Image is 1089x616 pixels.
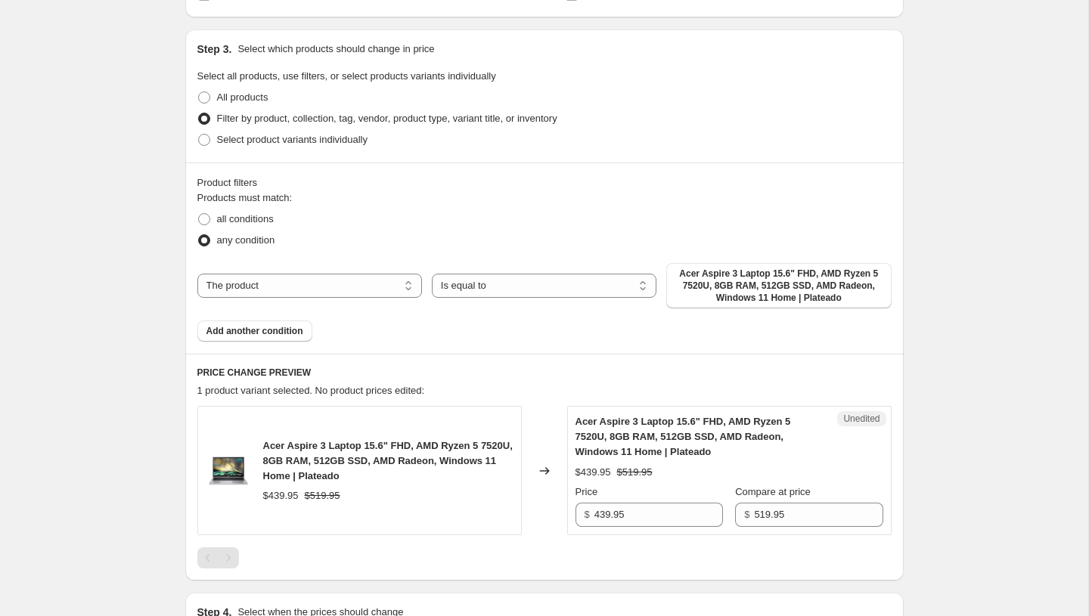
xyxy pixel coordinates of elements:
[735,486,811,497] span: Compare at price
[576,465,611,480] div: $439.95
[206,448,251,494] img: A31524PR82F_Acer_Web_001_80x.jpg
[197,385,425,396] span: 1 product variant selected. No product prices edited:
[263,488,299,503] div: $439.95
[197,42,232,57] h2: Step 3.
[576,416,791,457] span: Acer Aspire 3 Laptop 15.6" FHD, AMD Ryzen 5 7520U, 8GB RAM, 512GB SSD, AMD Radeon, Windows 11 Hom...
[217,91,268,103] span: All products
[197,367,892,379] h6: PRICE CHANGE PREVIEW
[305,488,340,503] strike: $519.95
[237,42,434,57] p: Select which products should change in price
[197,70,496,82] span: Select all products, use filters, or select products variants individually
[675,268,882,304] span: Acer Aspire 3 Laptop 15.6" FHD, AMD Ryzen 5 7520U, 8GB RAM, 512GB SSD, AMD Radeon, Windows 11 Hom...
[197,175,892,190] div: Product filters
[197,547,239,568] nav: Pagination
[576,486,598,497] span: Price
[217,134,368,145] span: Select product variants individually
[585,509,590,520] span: $
[843,413,880,425] span: Unedited
[217,213,274,224] span: all conditions
[666,263,891,308] button: Acer Aspire 3 Laptop 15.6" FHD, AMD Ryzen 5 7520U, 8GB RAM, 512GB SSD, AMD Radeon, Windows 11 Hom...
[217,234,275,246] span: any condition
[617,465,653,480] strike: $519.95
[217,113,557,124] span: Filter by product, collection, tag, vendor, product type, variant title, or inventory
[263,440,513,481] span: Acer Aspire 3 Laptop 15.6" FHD, AMD Ryzen 5 7520U, 8GB RAM, 512GB SSD, AMD Radeon, Windows 11 Hom...
[744,509,749,520] span: $
[206,325,303,337] span: Add another condition
[197,192,293,203] span: Products must match:
[197,320,312,342] button: Add another condition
